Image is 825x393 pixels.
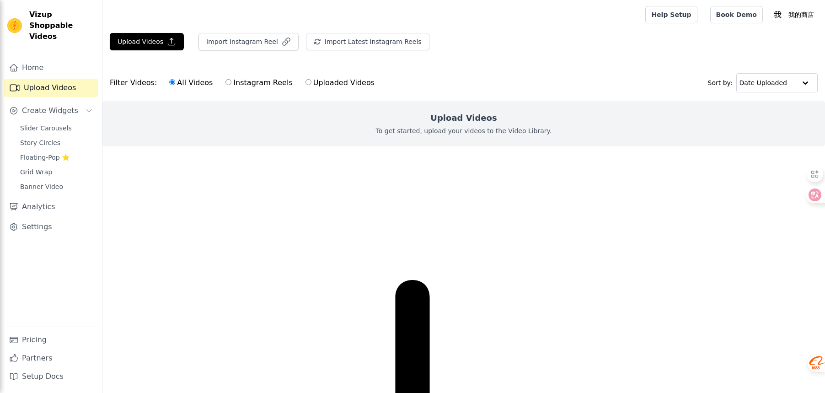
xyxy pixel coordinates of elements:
a: Settings [4,218,98,236]
label: All Videos [169,77,213,89]
a: Banner Video [15,180,98,193]
a: Floating-Pop ⭐ [15,151,98,164]
a: Setup Docs [4,367,98,386]
h2: Upload Videos [430,112,497,124]
input: Uploaded Videos [305,79,311,85]
p: 我的商店 [785,6,818,23]
span: Slider Carousels [20,124,72,133]
span: Story Circles [20,138,60,147]
span: Floating-Pop ⭐ [20,153,70,162]
p: To get started, upload your videos to the Video Library. [376,126,552,135]
span: Banner Video [20,182,63,191]
a: Grid Wrap [15,166,98,178]
button: Import Instagram Reel [198,33,299,50]
div: Sort by: [708,73,818,92]
a: Upload Videos [4,79,98,97]
button: Import Latest Instagram Reels [306,33,429,50]
a: Book Demo [710,6,763,23]
a: Slider Carousels [15,122,98,135]
a: Story Circles [15,136,98,149]
span: Create Widgets [22,105,78,116]
a: Pricing [4,331,98,349]
text: 我 [774,10,782,19]
label: Instagram Reels [225,77,293,89]
label: Uploaded Videos [305,77,375,89]
div: Filter Videos: [110,72,380,93]
span: Vizup Shoppable Videos [29,9,95,42]
a: Home [4,59,98,77]
a: Help Setup [645,6,697,23]
a: Analytics [4,198,98,216]
input: Instagram Reels [225,79,231,85]
a: Partners [4,349,98,367]
button: 我 我的商店 [770,6,818,23]
button: Upload Videos [110,33,184,50]
button: Create Widgets [4,102,98,120]
img: Vizup [7,18,22,33]
span: Grid Wrap [20,167,52,177]
input: All Videos [169,79,175,85]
